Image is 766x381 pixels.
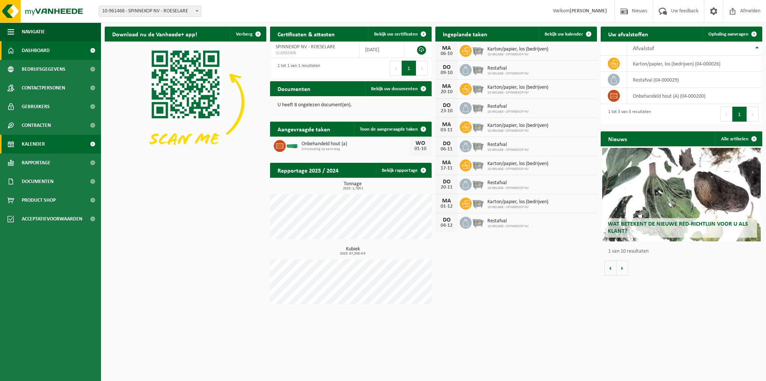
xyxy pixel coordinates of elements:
[487,186,529,190] span: 10-961468 - SPINNEKOP NV
[487,180,529,186] span: Restafval
[702,27,762,42] a: Ophaling aanvragen
[487,123,548,129] span: Karton/papier, los (bedrijven)
[274,60,320,76] div: 1 tot 1 van 1 resultaten
[270,163,346,177] h2: Rapportage 2025 / 2024
[270,122,338,136] h2: Aangevraagde taken
[570,8,607,14] strong: [PERSON_NAME]
[604,106,651,122] div: 1 tot 3 van 3 resultaten
[487,161,548,167] span: Karton/papier, los (bedrijven)
[439,141,454,147] div: DO
[487,46,548,52] span: Karton/papier, los (bedrijven)
[105,42,266,163] img: Download de VHEPlus App
[487,71,529,76] span: 10-961468 - SPINNEKOP NV
[439,103,454,109] div: DO
[276,50,353,56] span: VLA902406
[487,199,548,205] span: Karton/papier, los (bedrijven)
[390,61,402,76] button: Previous
[22,41,50,60] span: Dashboard
[376,163,431,178] a: Bekijk rapportage
[472,82,484,95] img: WB-2500-GAL-GY-01
[487,142,529,148] span: Restafval
[633,46,654,52] span: Afvalstof
[472,216,484,228] img: WB-2500-GAL-GY-01
[365,81,431,96] a: Bekijk uw documenten
[22,60,65,79] span: Bedrijfsgegevens
[472,44,484,57] img: WB-2500-GAL-GY-01
[274,182,432,190] h3: Tonnage
[274,252,432,256] span: 2025: 67,500 m3
[487,129,548,133] span: 10-961468 - SPINNEKOP NV
[270,27,342,41] h2: Certificaten & attesten
[22,172,53,191] span: Documenten
[439,166,454,171] div: 17-11
[601,131,634,146] h2: Nieuws
[354,122,431,137] a: Toon de aangevraagde taken
[732,107,747,122] button: 1
[487,218,529,224] span: Restafval
[487,85,548,91] span: Karton/papier, los (bedrijven)
[22,153,50,172] span: Rapportage
[487,148,529,152] span: 10-961468 - SPINNEKOP NV
[487,167,548,171] span: 10-961468 - SPINNEKOP NV
[368,27,431,42] a: Bekijk uw certificaten
[274,187,432,190] span: 2025: 1,785 t
[439,147,454,152] div: 06-11
[439,179,454,185] div: DO
[627,72,762,88] td: restafval (04-000029)
[439,109,454,114] div: 23-10
[601,27,656,41] h2: Uw afvalstoffen
[105,27,205,41] h2: Download nu de Vanheede+ app!
[22,22,45,41] span: Navigatie
[276,44,335,50] span: SPINNEKOP NV - ROESELARE
[608,249,759,254] p: 1 van 10 resultaten
[539,27,596,42] a: Bekijk uw kalender
[22,79,65,97] span: Contactpersonen
[439,64,454,70] div: DO
[22,97,50,116] span: Gebruikers
[278,103,424,108] p: U heeft 8 ongelezen document(en).
[439,45,454,51] div: MA
[487,65,529,71] span: Restafval
[439,122,454,128] div: MA
[604,260,616,275] button: Vorige
[472,196,484,209] img: WB-2500-GAL-GY-01
[439,198,454,204] div: MA
[472,120,484,133] img: WB-2500-GAL-GY-01
[439,185,454,190] div: 20-11
[602,148,760,241] a: Wat betekent de nieuwe RED-richtlijn voor u als klant?
[435,27,495,41] h2: Ingeplande taken
[545,32,583,37] span: Bekijk uw kalender
[708,32,748,37] span: Ophaling aanvragen
[439,217,454,223] div: DO
[374,32,418,37] span: Bekijk uw certificaten
[472,139,484,152] img: WB-2500-GAL-GY-01
[487,52,548,57] span: 10-961468 - SPINNEKOP NV
[274,247,432,256] h3: Kubiek
[360,127,418,132] span: Toon de aangevraagde taken
[747,107,759,122] button: Next
[99,6,201,16] span: 10-961468 - SPINNEKOP NV - ROESELARE
[608,221,748,234] span: Wat betekent de nieuwe RED-richtlijn voor u als klant?
[439,223,454,228] div: 04-12
[439,89,454,95] div: 20-10
[472,101,484,114] img: WB-2500-GAL-GY-01
[627,56,762,72] td: karton/papier, los (bedrijven) (04-000026)
[236,32,252,37] span: Verberg
[230,27,266,42] button: Verberg
[286,142,298,149] img: HK-XC-20-GN-00
[472,158,484,171] img: WB-2500-GAL-GY-01
[270,81,318,96] h2: Documenten
[487,110,529,114] span: 10-961468 - SPINNEKOP NV
[22,191,56,210] span: Product Shop
[439,128,454,133] div: 03-11
[439,204,454,209] div: 01-12
[22,116,51,135] span: Contracten
[715,131,762,146] a: Alle artikelen
[413,140,428,146] div: WO
[487,91,548,95] span: 10-961468 - SPINNEKOP NV
[22,135,45,153] span: Kalender
[616,260,628,275] button: Volgende
[472,63,484,76] img: WB-2500-GAL-GY-01
[439,51,454,57] div: 06-10
[99,6,201,17] span: 10-961468 - SPINNEKOP NV - ROESELARE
